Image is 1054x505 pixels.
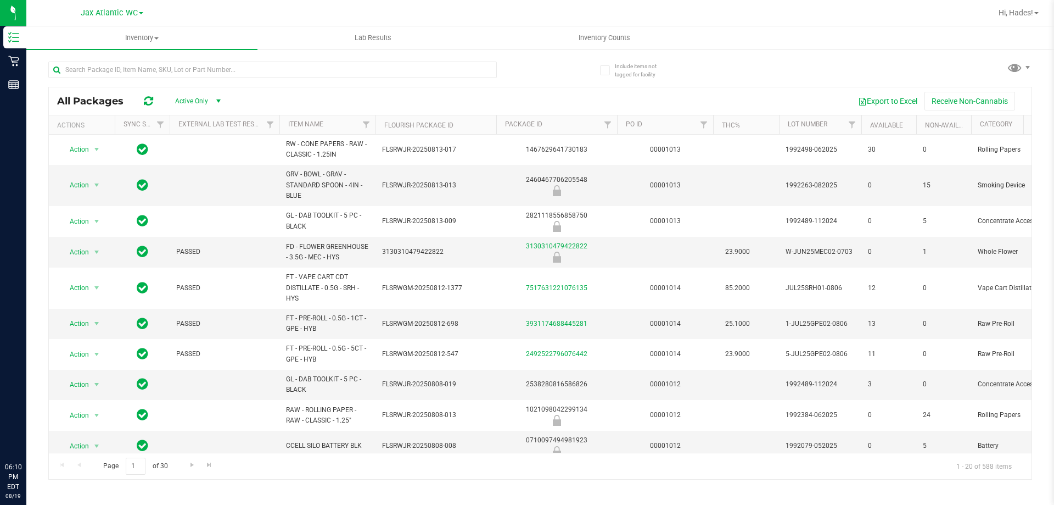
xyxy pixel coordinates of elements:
[60,177,89,193] span: Action
[923,247,965,257] span: 1
[923,180,965,191] span: 15
[786,410,855,420] span: 1992384-062025
[60,408,89,423] span: Action
[8,32,19,43] inline-svg: Inventory
[382,349,490,359] span: FLSRWGM-20250812-547
[495,175,619,196] div: 2460467706205548
[60,280,89,296] span: Action
[786,319,855,329] span: 1-JUL25GPE02-0806
[60,142,89,157] span: Action
[948,458,1021,474] span: 1 - 20 of 588 items
[526,242,587,250] a: 3130310479422822
[137,346,148,362] span: In Sync
[526,320,587,328] a: 3931174688445281
[286,242,369,263] span: FD - FLOWER GREENHOUSE - 3.5G - MEC - HYS
[357,115,375,134] a: Filter
[382,319,490,329] span: FLSRWGM-20250812-698
[286,139,369,160] span: RW - CONE PAPERS - RAW - CLASSIC - 1.25IN
[695,115,713,134] a: Filter
[261,115,279,134] a: Filter
[526,350,587,358] a: 2492522796076442
[722,121,740,129] a: THC%
[786,379,855,390] span: 1992489-112024
[90,245,104,260] span: select
[495,210,619,232] div: 2821118556858750
[57,121,110,129] div: Actions
[60,347,89,362] span: Action
[90,439,104,454] span: select
[60,377,89,392] span: Action
[788,120,827,128] a: Lot Number
[90,177,104,193] span: select
[868,283,910,293] span: 12
[923,319,965,329] span: 0
[288,120,323,128] a: Item Name
[720,244,755,260] span: 23.9000
[176,247,273,257] span: PASSED
[868,247,910,257] span: 0
[48,62,497,78] input: Search Package ID, Item Name, SKU, Lot or Part Number...
[124,120,166,128] a: Sync Status
[923,145,965,155] span: 0
[599,115,617,134] a: Filter
[340,33,406,43] span: Lab Results
[382,247,490,257] span: 3130310479422822
[495,252,619,263] div: Locked due to Testing Failure
[505,120,542,128] a: Package ID
[60,439,89,454] span: Action
[868,441,910,451] span: 0
[137,376,148,392] span: In Sync
[382,283,490,293] span: FLSRWGM-20250812-1377
[382,180,490,191] span: FLSRWJR-20250813-013
[382,145,490,155] span: FLSRWJR-20250813-017
[90,280,104,296] span: select
[650,442,681,449] a: 00001012
[923,283,965,293] span: 0
[851,92,924,110] button: Export to Excel
[176,283,273,293] span: PASSED
[286,441,369,451] span: CCELL SILO BATTERY BLK
[868,349,910,359] span: 11
[495,185,619,196] div: Newly Received
[870,121,903,129] a: Available
[980,120,1012,128] a: Category
[90,377,104,392] span: select
[60,214,89,229] span: Action
[868,216,910,226] span: 0
[868,180,910,191] span: 0
[90,214,104,229] span: select
[90,347,104,362] span: select
[382,410,490,420] span: FLSRWJR-20250808-013
[382,216,490,226] span: FLSRWJR-20250813-009
[176,319,273,329] span: PASSED
[5,462,21,492] p: 06:10 PM EDT
[90,142,104,157] span: select
[94,458,177,475] span: Page of 30
[868,410,910,420] span: 0
[26,26,257,49] a: Inventory
[526,284,587,292] a: 7517631221076135
[60,245,89,260] span: Action
[90,408,104,423] span: select
[176,349,273,359] span: PASSED
[564,33,645,43] span: Inventory Counts
[923,410,965,420] span: 24
[786,441,855,451] span: 1992079-052025
[286,374,369,395] span: GL - DAB TOOLKIT - 5 PC - BLACK
[615,62,670,79] span: Include items not tagged for facility
[137,244,148,259] span: In Sync
[137,142,148,157] span: In Sync
[495,435,619,457] div: 0710097494981923
[650,146,681,153] a: 00001013
[924,92,1015,110] button: Receive Non-Cannabis
[925,121,974,129] a: Non-Available
[495,415,619,426] div: Newly Received
[11,417,44,450] iframe: Resource center
[60,316,89,331] span: Action
[843,115,861,134] a: Filter
[868,319,910,329] span: 13
[257,26,489,49] a: Lab Results
[495,145,619,155] div: 1467629641730183
[286,405,369,426] span: RAW - ROLLING PAPER - RAW - CLASSIC - 1.25"
[650,284,681,292] a: 00001014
